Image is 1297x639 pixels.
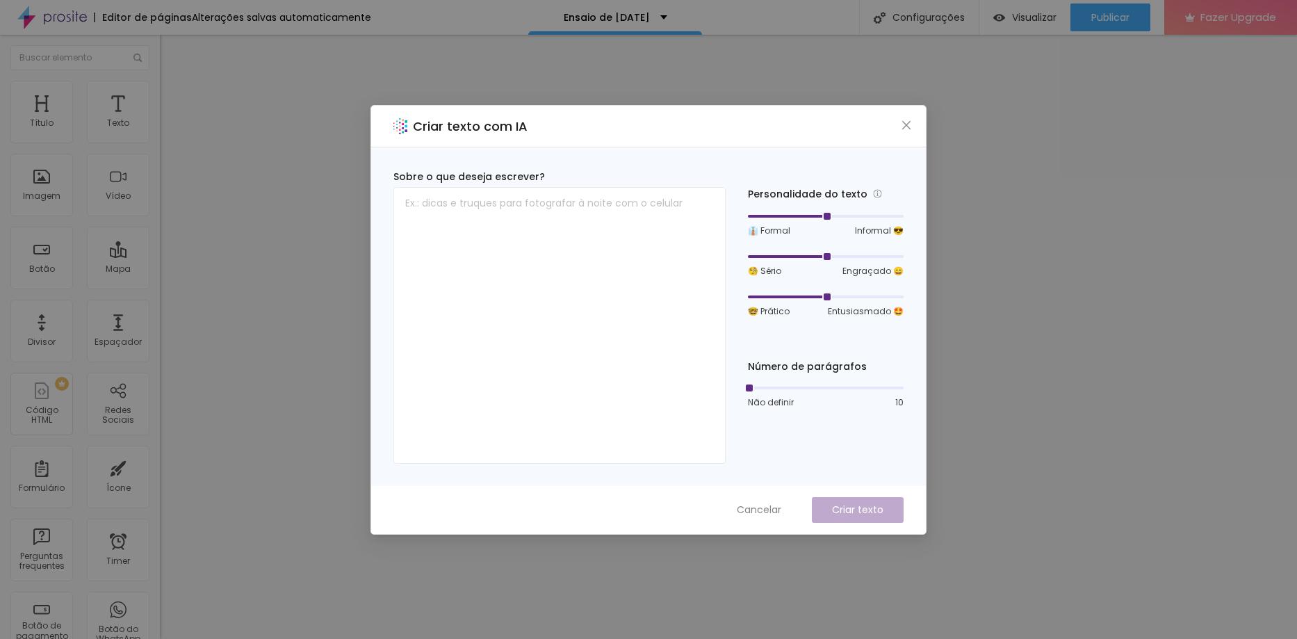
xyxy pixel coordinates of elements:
button: Close [899,118,914,132]
div: Timer [106,556,130,566]
div: Formulário [19,483,65,493]
span: 🤓 Prático [748,305,790,318]
p: Ensaio de [DATE] [564,13,650,22]
div: Sobre o que deseja escrever? [393,170,726,184]
div: Perguntas frequentes [14,551,69,572]
span: 🧐 Sério [748,265,781,277]
div: Ícone [106,483,131,493]
div: Código HTML [14,405,69,426]
div: Texto [107,118,129,128]
img: Icone [133,54,142,62]
h2: Criar texto com IA [413,117,528,136]
span: Informal 😎 [855,225,904,237]
span: Engraçado 😄 [842,265,904,277]
span: Fazer Upgrade [1200,11,1276,23]
span: Visualizar [1012,12,1057,23]
div: Editor de páginas [94,13,192,22]
span: Publicar [1091,12,1129,23]
div: Espaçador [95,337,142,347]
button: Criar texto [812,497,904,523]
button: Publicar [1070,3,1150,31]
div: Redes Sociais [90,405,145,426]
img: Icone [874,12,886,24]
img: view-1.svg [993,12,1005,24]
span: Não definir [748,396,794,409]
div: Vídeo [106,191,131,201]
div: Imagem [23,191,60,201]
button: Visualizar [979,3,1070,31]
div: Personalidade do texto [748,186,904,202]
span: close [901,120,912,131]
div: Mapa [106,264,131,274]
span: Entusiasmado 🤩 [828,305,904,318]
div: Número de parágrafos [748,359,904,374]
div: Título [30,118,54,128]
div: Divisor [28,337,56,347]
span: 10 [895,396,904,409]
input: Buscar elemento [10,45,149,70]
span: 👔 Formal [748,225,790,237]
button: Cancelar [723,497,795,523]
div: Botão [29,264,55,274]
span: Cancelar [737,503,781,517]
div: Alterações salvas automaticamente [192,13,371,22]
